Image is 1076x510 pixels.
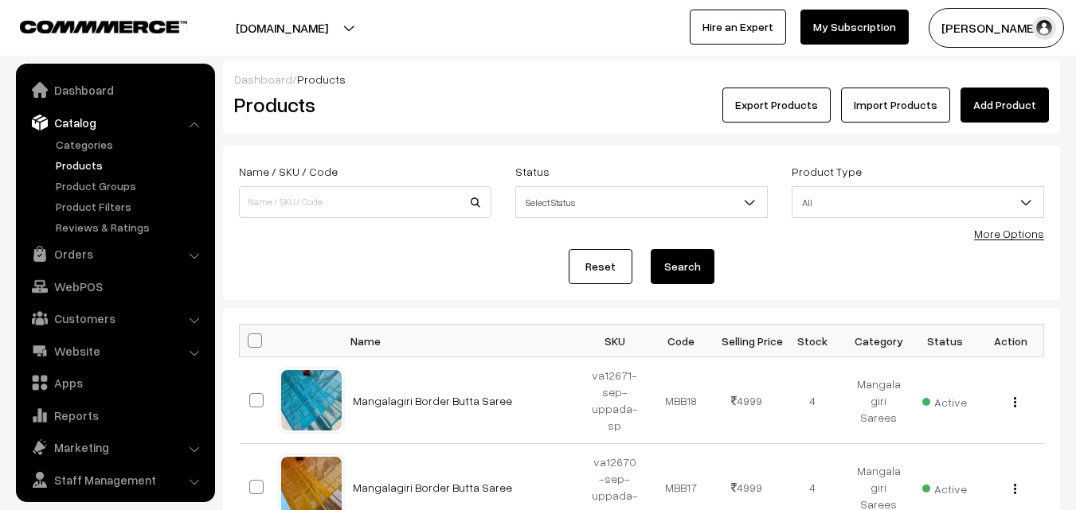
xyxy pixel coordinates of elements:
[648,357,714,444] td: MBB18
[20,401,209,430] a: Reports
[20,76,209,104] a: Dashboard
[780,325,846,357] th: Stock
[515,163,550,180] label: Status
[516,189,767,216] span: Select Status
[841,88,950,123] a: Import Products
[922,477,967,497] span: Active
[52,157,209,173] a: Products
[20,21,187,33] img: COMMMERCE
[343,325,582,357] th: Name
[20,16,159,35] a: COMMMERCE
[582,357,648,444] td: va12671-sep-uppada-sp
[1032,16,1056,40] img: user
[569,249,632,284] a: Reset
[978,325,1044,357] th: Action
[929,8,1064,48] button: [PERSON_NAME]
[52,219,209,236] a: Reviews & Ratings
[714,325,780,357] th: Selling Price
[239,186,491,218] input: Name / SKU / Code
[20,433,209,461] a: Marketing
[651,249,714,284] button: Search
[780,357,846,444] td: 4
[690,10,786,45] a: Hire an Expert
[353,394,512,407] a: Mangalagiri Border Butta Saree
[52,136,209,153] a: Categories
[912,325,978,357] th: Status
[234,92,490,117] h2: Products
[52,198,209,215] a: Product Filters
[297,72,346,86] span: Products
[353,481,512,494] a: Mangalagiri Border Butta Saree
[20,465,209,494] a: Staff Management
[20,108,209,137] a: Catalog
[239,163,338,180] label: Name / SKU / Code
[515,186,768,218] span: Select Status
[20,272,209,301] a: WebPOS
[1014,484,1016,494] img: Menu
[20,337,209,365] a: Website
[234,71,1049,88] div: /
[180,8,384,48] button: [DOMAIN_NAME]
[20,304,209,333] a: Customers
[846,357,912,444] td: Mangalagiri Sarees
[714,357,780,444] td: 4999
[1014,397,1016,407] img: Menu
[846,325,912,357] th: Category
[20,368,209,397] a: Apps
[722,88,831,123] button: Export Products
[582,325,648,357] th: SKU
[234,72,292,86] a: Dashboard
[20,239,209,268] a: Orders
[792,189,1043,216] span: All
[800,10,909,45] a: My Subscription
[792,163,862,180] label: Product Type
[922,390,967,411] span: Active
[52,177,209,194] a: Product Groups
[974,227,1044,240] a: More Options
[648,325,714,357] th: Code
[961,88,1049,123] a: Add Product
[792,186,1044,218] span: All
